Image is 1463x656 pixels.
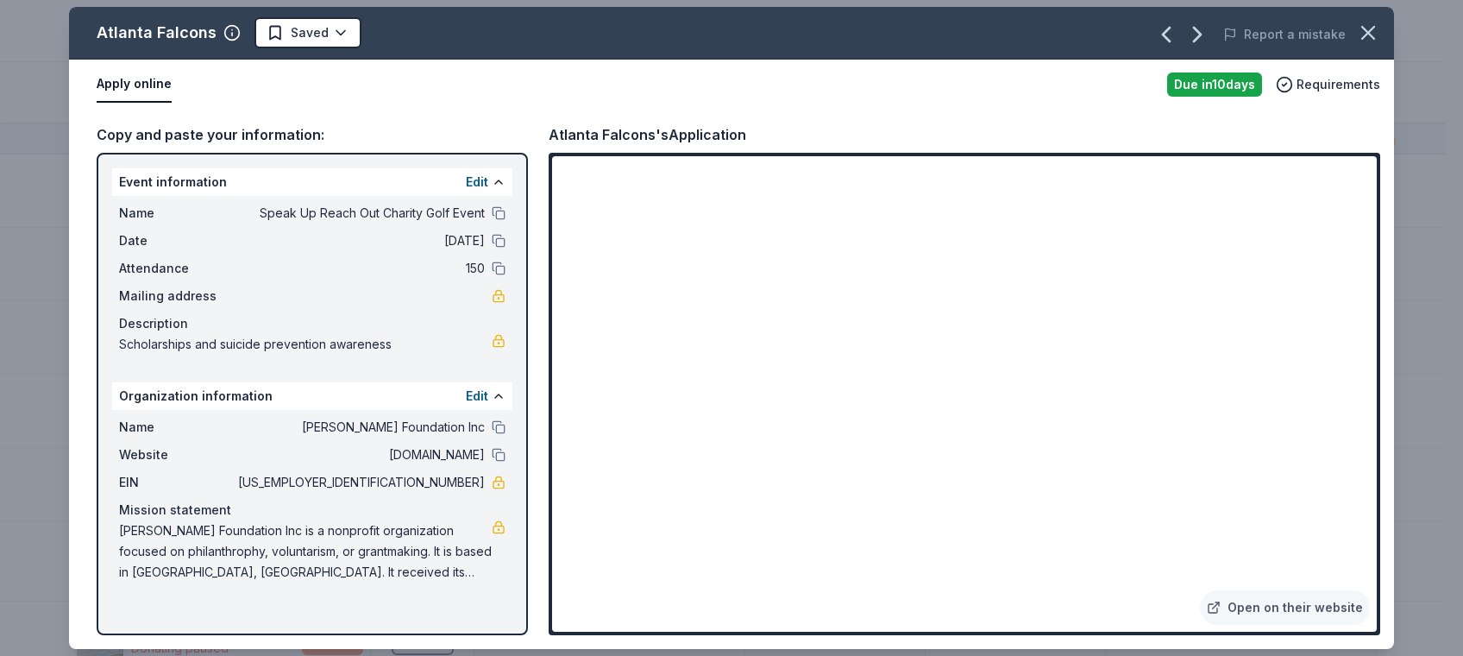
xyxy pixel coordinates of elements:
[119,203,235,224] span: Name
[112,382,512,410] div: Organization information
[97,123,528,146] div: Copy and paste your information:
[291,22,329,43] span: Saved
[235,472,485,493] span: [US_EMPLOYER_IDENTIFICATION_NUMBER]
[119,520,492,583] span: [PERSON_NAME] Foundation Inc is a nonprofit organization focused on philanthrophy, voluntarism, o...
[1167,73,1262,97] div: Due in 10 days
[466,172,488,192] button: Edit
[549,123,746,146] div: Atlanta Falcons's Application
[1276,74,1380,95] button: Requirements
[235,417,485,438] span: [PERSON_NAME] Foundation Inc
[235,203,485,224] span: Speak Up Reach Out Charity Golf Event
[119,417,235,438] span: Name
[235,445,485,465] span: [DOMAIN_NAME]
[119,500,505,520] div: Mission statement
[235,258,485,279] span: 150
[119,472,235,493] span: EIN
[119,313,505,334] div: Description
[119,230,235,251] span: Date
[119,445,235,465] span: Website
[254,17,361,48] button: Saved
[119,286,235,306] span: Mailing address
[1223,24,1346,45] button: Report a mistake
[1297,74,1380,95] span: Requirements
[97,19,217,47] div: Atlanta Falcons
[466,386,488,407] button: Edit
[1200,590,1370,625] a: Open on their website
[119,334,492,355] span: Scholarships and suicide prevention awareness
[119,258,235,279] span: Attendance
[235,230,485,251] span: [DATE]
[97,66,172,103] button: Apply online
[112,168,512,196] div: Event information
